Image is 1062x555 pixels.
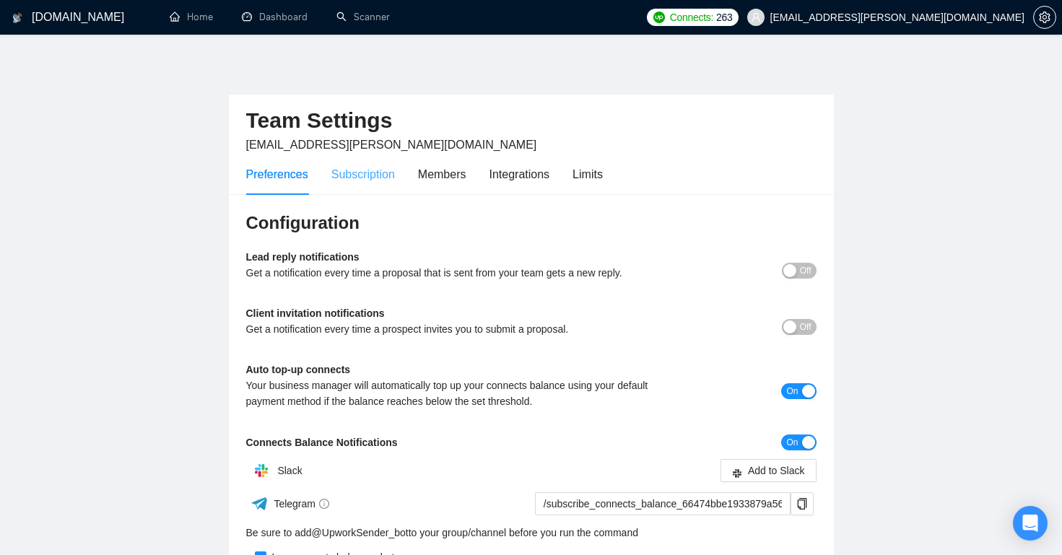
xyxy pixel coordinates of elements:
span: Off [800,263,811,279]
div: Subscription [331,165,395,183]
a: homeHome [170,11,213,23]
span: Off [800,319,811,335]
b: Auto top-up connects [246,364,351,375]
div: Preferences [246,165,308,183]
div: Members [418,165,466,183]
span: Add to Slack [748,463,805,478]
img: upwork-logo.png [653,12,665,23]
div: Open Intercom Messenger [1013,506,1048,541]
span: On [786,383,798,399]
h2: Team Settings [246,106,817,136]
a: dashboardDashboard [242,11,308,23]
img: logo [12,6,22,30]
button: slackAdd to Slack [721,459,817,482]
b: Lead reply notifications [246,251,360,263]
span: info-circle [319,499,329,509]
img: ww3wtPAAAAAElFTkSuQmCC [251,494,269,512]
span: copy [791,498,813,510]
div: Get a notification every time a proposal that is sent from your team gets a new reply. [246,265,674,281]
span: On [786,434,798,450]
div: Get a notification every time a prospect invites you to submit a proposal. [246,321,674,337]
div: Be sure to add to your group/channel before you run the command [246,525,817,541]
h3: Configuration [246,211,817,235]
b: Connects Balance Notifications [246,437,398,448]
button: setting [1033,6,1056,29]
span: Connects: [670,9,713,25]
span: 263 [716,9,732,25]
span: [EMAIL_ADDRESS][PERSON_NAME][DOMAIN_NAME] [246,139,537,151]
button: copy [791,492,814,515]
div: Integrations [489,165,550,183]
div: Limits [573,165,603,183]
span: slack [732,467,742,478]
span: Slack [277,465,302,476]
a: @UpworkSender_bot [312,525,409,541]
div: Your business manager will automatically top up your connects balance using your default payment ... [246,377,674,409]
span: Telegram [274,498,329,510]
b: Client invitation notifications [246,307,385,319]
a: searchScanner [336,11,390,23]
span: setting [1034,12,1056,23]
a: setting [1033,12,1056,23]
img: hpQkSZIkSZIkSZIkSZIkSZIkSZIkSZIkSZIkSZIkSZIkSZIkSZIkSZIkSZIkSZIkSZIkSZIkSZIkSZIkSZIkSZIkSZIkSZIkS... [247,456,276,485]
span: user [751,12,761,22]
